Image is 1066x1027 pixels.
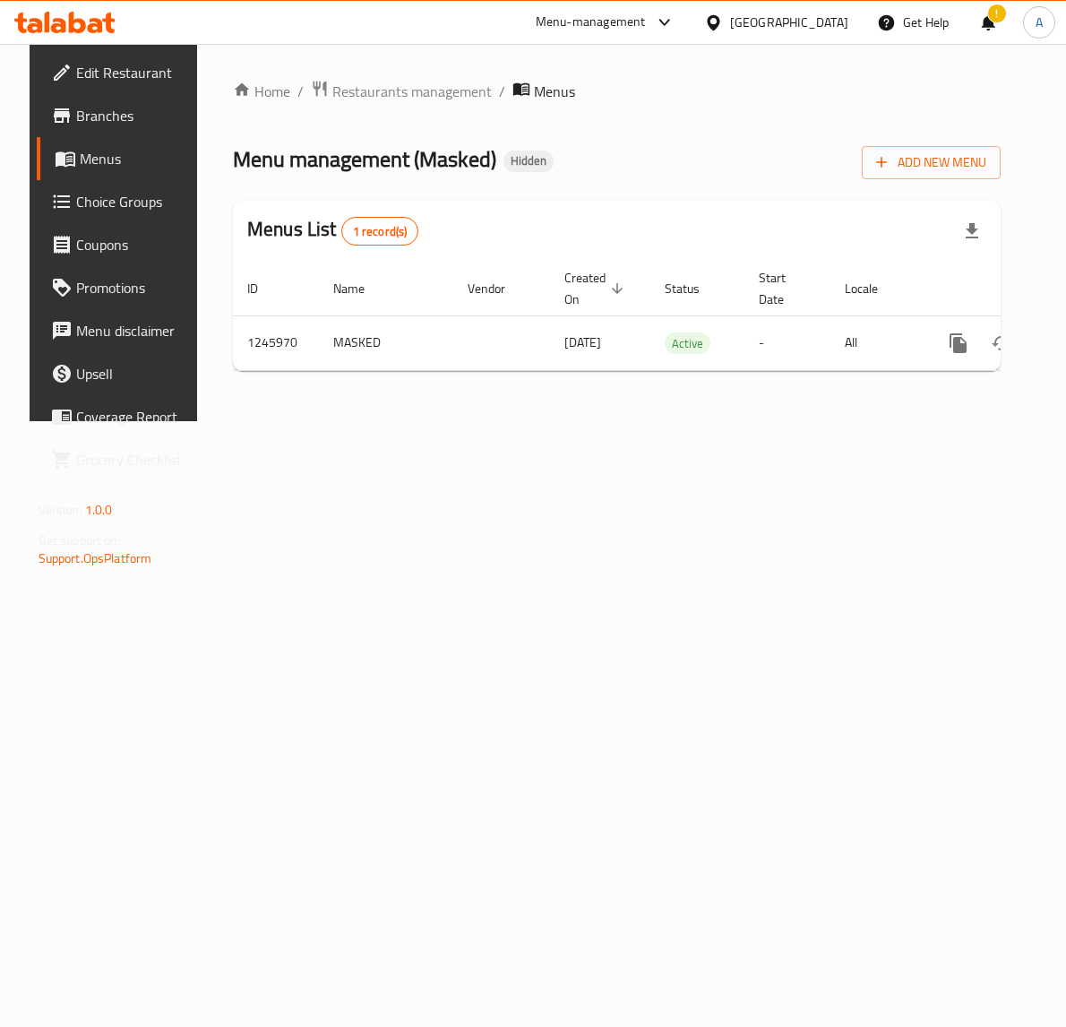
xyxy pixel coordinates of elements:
div: Active [665,332,710,354]
span: Locale [845,278,901,299]
a: Menu disclaimer [37,309,208,352]
a: Menus [37,137,208,180]
td: MASKED [319,315,453,370]
span: Created On [564,267,629,310]
span: Restaurants management [332,81,492,102]
div: Hidden [503,151,554,172]
a: Home [233,81,290,102]
span: Active [665,333,710,354]
span: Coupons [76,234,193,255]
a: Branches [37,94,208,137]
span: A [1036,13,1043,32]
div: Total records count [341,217,419,246]
nav: breadcrumb [233,80,1001,103]
span: Promotions [76,277,193,298]
span: Menu disclaimer [76,320,193,341]
span: Start Date [759,267,809,310]
button: more [937,322,980,365]
a: Coupons [37,223,208,266]
span: Edit Restaurant [76,62,193,83]
span: 1.0.0 [85,498,113,522]
a: Choice Groups [37,180,208,223]
div: Menu-management [536,12,646,33]
h2: Menus List [247,216,418,246]
a: Grocery Checklist [37,438,208,481]
span: Branches [76,105,193,126]
button: Add New Menu [862,146,1001,179]
span: Name [333,278,388,299]
span: Grocery Checklist [76,449,193,470]
span: Add New Menu [876,151,986,174]
span: Menus [80,148,193,169]
span: 1 record(s) [342,223,418,240]
span: Vendor [468,278,529,299]
span: Upsell [76,363,193,384]
span: Coverage Report [76,406,193,427]
td: 1245970 [233,315,319,370]
span: Menu management ( Masked ) [233,139,496,179]
span: Get support on: [39,529,121,552]
td: - [744,315,830,370]
li: / [499,81,505,102]
span: Menus [534,81,575,102]
span: Version: [39,498,82,522]
a: Restaurants management [311,80,492,103]
li: / [297,81,304,102]
a: Support.OpsPlatform [39,547,152,570]
div: [GEOGRAPHIC_DATA] [730,13,848,32]
a: Edit Restaurant [37,51,208,94]
span: Status [665,278,723,299]
a: Coverage Report [37,395,208,438]
a: Upsell [37,352,208,395]
a: Promotions [37,266,208,309]
span: ID [247,278,281,299]
td: All [830,315,923,370]
span: Choice Groups [76,191,193,212]
div: Export file [950,210,993,253]
span: Hidden [503,153,554,168]
button: Change Status [980,322,1023,365]
span: [DATE] [564,331,601,354]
